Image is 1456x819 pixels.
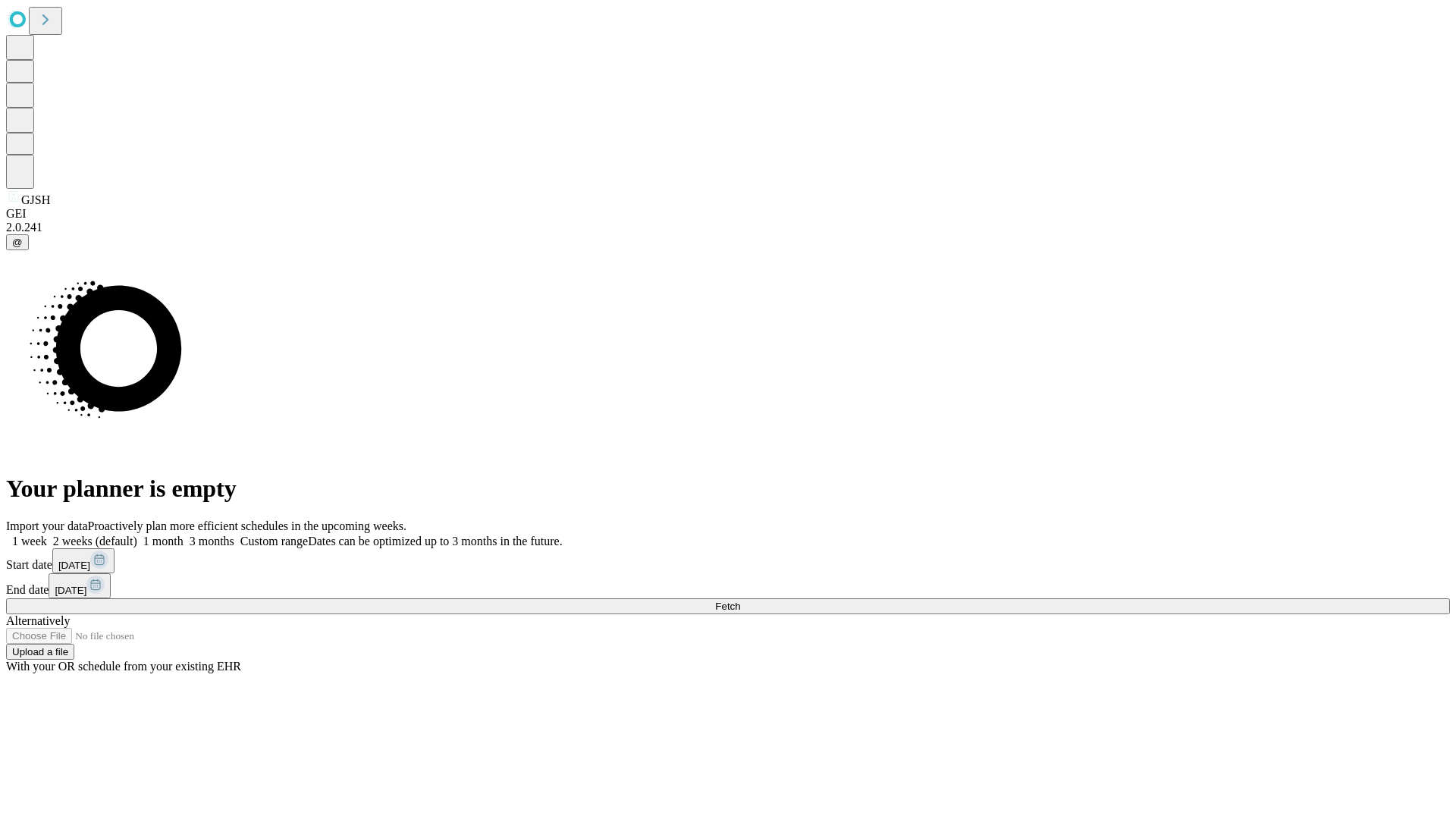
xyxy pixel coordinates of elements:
div: Start date [6,548,1450,573]
span: Import your data [6,519,88,532]
button: [DATE] [52,548,115,573]
div: End date [6,573,1450,598]
span: 1 week [12,535,47,548]
span: Proactively plan more efficient schedules in the upcoming weeks. [88,519,406,532]
div: GEI [6,207,1450,221]
span: 2 weeks (default) [53,535,137,548]
span: [DATE] [58,560,90,571]
button: Fetch [6,598,1450,614]
span: 1 month [143,535,184,548]
span: Fetch [715,601,740,612]
span: @ [12,237,23,248]
button: Upload a file [6,644,74,660]
button: @ [6,234,29,250]
span: GJSH [21,193,50,206]
h1: Your planner is empty [6,475,1450,503]
span: With your OR schedule from your existing EHR [6,660,241,673]
span: 3 months [190,535,234,548]
div: 2.0.241 [6,221,1450,234]
span: Dates can be optimized up to 3 months in the future. [308,535,562,548]
span: [DATE] [55,585,86,596]
span: Alternatively [6,614,70,627]
button: [DATE] [49,573,111,598]
span: Custom range [240,535,308,548]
